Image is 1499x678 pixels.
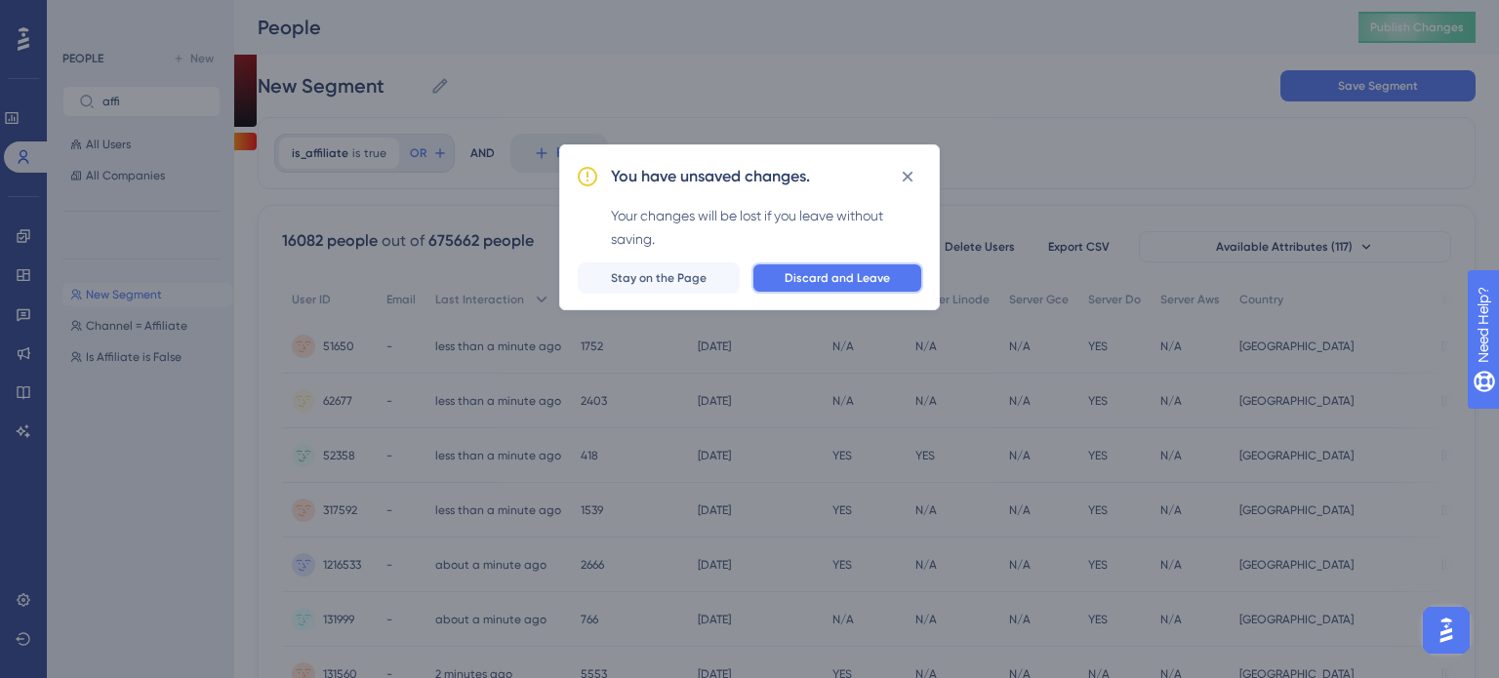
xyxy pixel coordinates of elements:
[46,5,122,28] span: Need Help?
[611,204,923,251] div: Your changes will be lost if you leave without saving.
[611,270,707,286] span: Stay on the Page
[611,165,810,188] h2: You have unsaved changes.
[785,270,890,286] span: Discard and Leave
[1417,601,1476,659] iframe: UserGuiding AI Assistant Launcher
